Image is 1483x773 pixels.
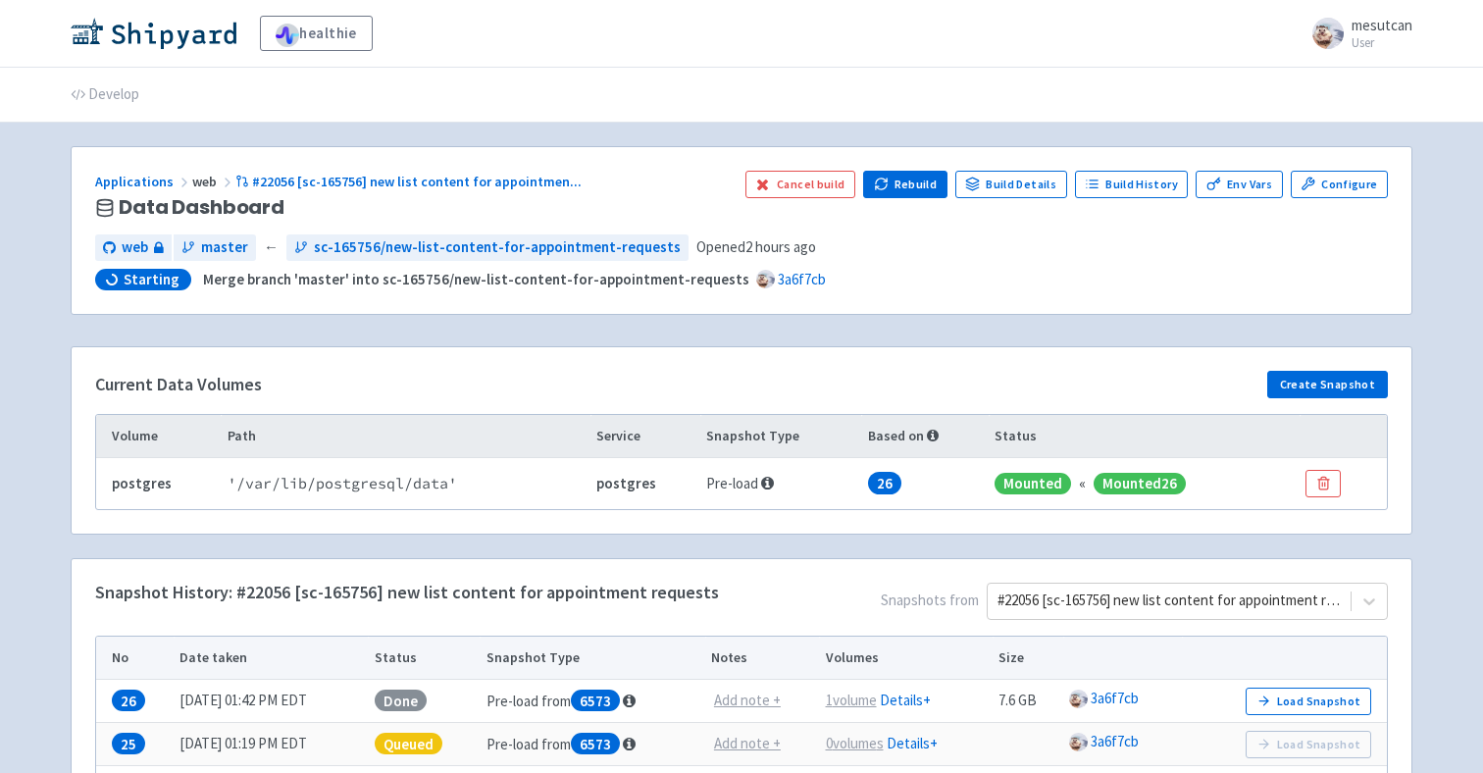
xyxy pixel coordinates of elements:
a: master [174,234,256,261]
span: Done [375,690,427,712]
u: 1 volume [826,691,877,709]
span: #22056 [sc-165756] new list content for appointmen ... [252,173,582,190]
th: Date taken [174,637,369,680]
span: 6573 [571,690,620,712]
th: Snapshot Type [480,637,704,680]
a: Build History [1075,171,1189,198]
a: Details+ [887,734,938,752]
div: « [1079,473,1086,495]
a: mesutcan User [1301,18,1412,49]
span: 6573 [571,733,620,755]
th: Snapshot Type [700,415,861,458]
u: 0 volume s [826,734,884,752]
span: 26 [112,690,145,712]
a: Env Vars [1196,171,1282,198]
a: Applications [95,173,192,190]
span: Mounted [995,473,1071,495]
strong: Merge branch 'master' into sc-165756/new-list-content-for-appointment-requests [203,270,749,288]
b: postgres [112,474,172,492]
span: 26 [868,472,901,494]
h4: Current Data Volumes [95,375,262,394]
th: Volume [96,415,221,458]
span: Pre-load [706,474,774,492]
span: sc-165756/new-list-content-for-appointment-requests [314,236,681,259]
td: Pre-load from [480,723,704,766]
span: Snapshots from [719,583,1388,628]
a: Build Details [955,171,1067,198]
th: Based on [861,415,988,458]
time: 2 hours ago [745,237,816,256]
th: Path [221,415,589,458]
th: Size [993,637,1063,680]
a: Details+ [880,691,931,709]
td: [DATE] 01:42 PM EDT [174,680,369,723]
small: User [1352,36,1412,49]
button: Load Snapshot [1246,688,1371,715]
h4: Snapshot History: #22056 [sc-165756] new list content for appointment requests [95,583,719,602]
span: Data Dashboard [119,196,284,219]
u: Add note + [714,734,781,752]
th: Status [989,415,1300,458]
img: Shipyard logo [71,18,236,49]
button: Cancel build [745,171,856,198]
a: web [95,234,172,261]
a: Develop [71,68,139,123]
a: #22056 [sc-165756] new list content for appointmen... [235,173,585,190]
span: Starting [124,270,179,289]
a: sc-165756/new-list-content-for-appointment-requests [286,234,689,261]
span: web [122,236,148,259]
span: ← [264,236,279,259]
span: mesutcan [1352,16,1412,34]
span: Opened [696,236,816,259]
span: Queued [375,733,442,755]
button: Load Snapshot [1246,731,1371,758]
span: master [201,236,248,259]
a: 3a6f7cb [778,270,826,288]
span: Mounted 26 [1094,473,1186,495]
td: [DATE] 01:19 PM EDT [174,723,369,766]
a: Configure [1291,171,1388,198]
td: Pre-load from [480,680,704,723]
b: postgres [596,474,656,492]
td: ' /var/lib/postgresql/data ' [221,458,589,509]
a: 3a6f7cb [1091,689,1139,707]
span: 25 [112,733,145,755]
th: Service [590,415,701,458]
th: No [96,637,174,680]
a: 3a6f7cb [1091,732,1139,750]
th: Status [368,637,480,680]
th: Notes [705,637,820,680]
a: healthie [260,16,373,51]
u: Add note + [714,691,781,709]
td: 7.6 GB [993,680,1063,723]
button: Create Snapshot [1267,371,1388,398]
th: Volumes [819,637,992,680]
button: Rebuild [863,171,947,198]
span: web [192,173,235,190]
